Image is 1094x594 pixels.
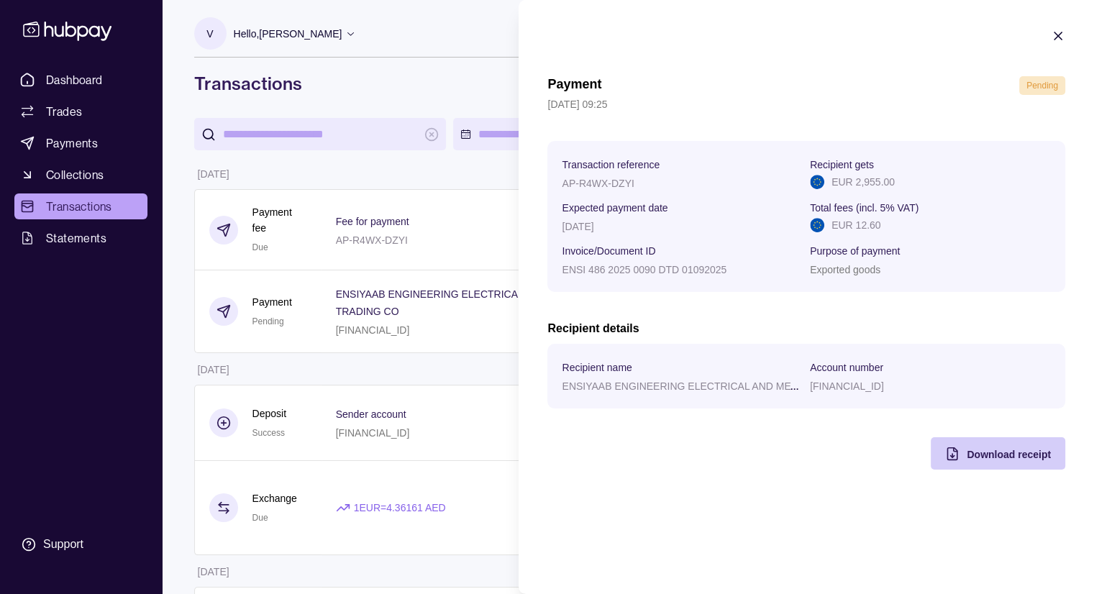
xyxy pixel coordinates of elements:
p: Account number [810,362,883,373]
p: Expected payment date [562,202,667,214]
p: Transaction reference [562,159,660,170]
img: eu [810,175,824,189]
p: ENSIYAAB ENGINEERING ELECTRICAL AND MECHANICAL EQUIPMENT TRADING CO [562,378,970,393]
img: eu [810,218,824,232]
p: EUR 2,955.00 [831,174,895,190]
p: Exported goods [810,264,880,275]
h2: Recipient details [547,321,1065,337]
p: Purpose of payment [810,245,900,257]
p: [DATE] 09:25 [547,96,1065,112]
span: Download receipt [967,449,1051,460]
p: [DATE] [562,221,593,232]
p: AP-R4WX-DZYI [562,178,634,189]
button: Download receipt [931,437,1065,470]
p: EUR 12.60 [831,217,880,233]
p: Recipient name [562,362,632,373]
p: Total fees (incl. 5% VAT) [810,202,918,214]
p: Recipient gets [810,159,874,170]
span: Pending [1026,81,1058,91]
p: ENSI 486 2025 0090 DTD 01092025 [562,264,726,275]
p: [FINANCIAL_ID] [810,380,884,392]
h1: Payment [547,76,601,95]
p: Invoice/Document ID [562,245,655,257]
